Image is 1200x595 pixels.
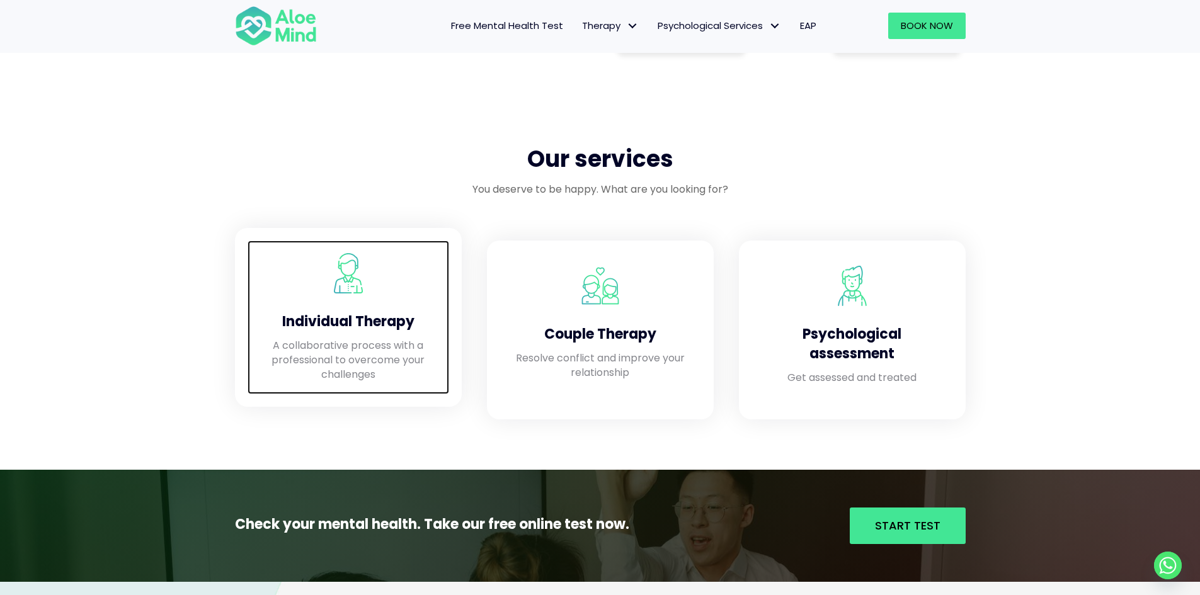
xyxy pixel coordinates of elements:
[875,518,940,533] span: Start Test
[658,19,781,32] span: Psychological Services
[648,13,791,39] a: Psychological ServicesPsychological Services: submenu
[764,325,940,364] h4: Psychological assessment
[235,514,683,535] p: Check your mental health. Take our free online test now.
[582,19,639,32] span: Therapy
[442,13,573,39] a: Free Mental Health Test
[260,338,437,382] p: A collaborative process with a professional to overcome your challenges
[624,17,642,35] span: Therapy: submenu
[235,5,317,47] img: Aloe mind Logo
[580,266,620,306] img: Aloe Mind Malaysia | Mental Healthcare Services in Malaysia and Singapore
[1154,552,1182,579] a: Whatsapp
[527,143,673,175] span: Our services
[800,19,816,32] span: EAP
[766,17,784,35] span: Psychological Services: submenu
[512,351,689,380] p: Resolve conflict and improve your relationship
[333,13,826,39] nav: Menu
[791,13,826,39] a: EAP
[328,253,369,293] img: Aloe Mind Malaysia | Mental Healthcare Services in Malaysia and Singapore
[451,19,563,32] span: Free Mental Health Test
[751,253,953,407] a: Aloe Mind Malaysia | Mental Healthcare Services in Malaysia and Singapore Psychological assessmen...
[888,13,966,39] a: Book Now
[850,507,966,544] a: Start Test
[500,253,701,407] a: Aloe Mind Malaysia | Mental Healthcare Services in Malaysia and Singapore Couple Therapy Resolve ...
[901,19,953,32] span: Book Now
[832,266,872,306] img: Aloe Mind Malaysia | Mental Healthcare Services in Malaysia and Singapore
[764,370,940,385] p: Get assessed and treated
[235,182,966,196] p: You deserve to be happy. What are you looking for?
[512,325,689,344] h4: Couple Therapy
[260,312,437,332] h4: Individual Therapy
[573,13,648,39] a: TherapyTherapy: submenu
[248,241,449,394] a: Aloe Mind Malaysia | Mental Healthcare Services in Malaysia and Singapore Individual Therapy A co...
